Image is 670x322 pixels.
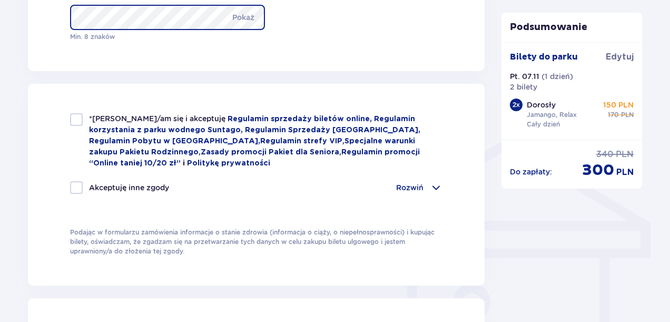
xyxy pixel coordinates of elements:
p: 150 PLN [603,100,634,110]
p: , , , [89,113,442,169]
a: Regulamin sprzedaży biletów online, [228,115,374,123]
p: Cały dzień [527,120,560,129]
span: Edytuj [606,51,634,63]
span: PLN [616,149,634,160]
span: *[PERSON_NAME]/am się i akceptuję [89,114,228,123]
p: Dorosły [527,100,556,110]
p: Min. 8 znaków [70,32,265,42]
p: 2 bilety [510,82,537,92]
div: 2 x [510,99,523,111]
p: Akceptuję inne zgody [89,182,169,193]
a: Regulamin Pobytu w [GEOGRAPHIC_DATA], [89,138,260,145]
a: Politykę prywatności [187,160,270,167]
p: Podając w formularzu zamówienia informacje o stanie zdrowia (informacja o ciąży, o niepełnosprawn... [70,228,442,256]
span: 170 [608,110,619,120]
p: Do zapłaty : [510,167,552,177]
p: ( 1 dzień ) [541,71,573,82]
p: Podsumowanie [501,21,643,34]
p: Bilety do parku [510,51,578,63]
a: Regulamin strefy VIP [260,138,342,145]
a: Zasady promocji Pakiet dla Seniora [201,149,339,156]
span: 300 [582,160,614,180]
span: PLN [616,167,634,178]
p: Jamango, Relax [527,110,577,120]
span: i [183,160,187,167]
span: 340 [596,149,614,160]
p: Rozwiń [396,182,423,193]
a: Regulamin Sprzedaży [GEOGRAPHIC_DATA], [245,126,420,134]
span: PLN [621,110,634,120]
p: Pokaż [232,5,254,30]
p: Pt. 07.11 [510,71,539,82]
